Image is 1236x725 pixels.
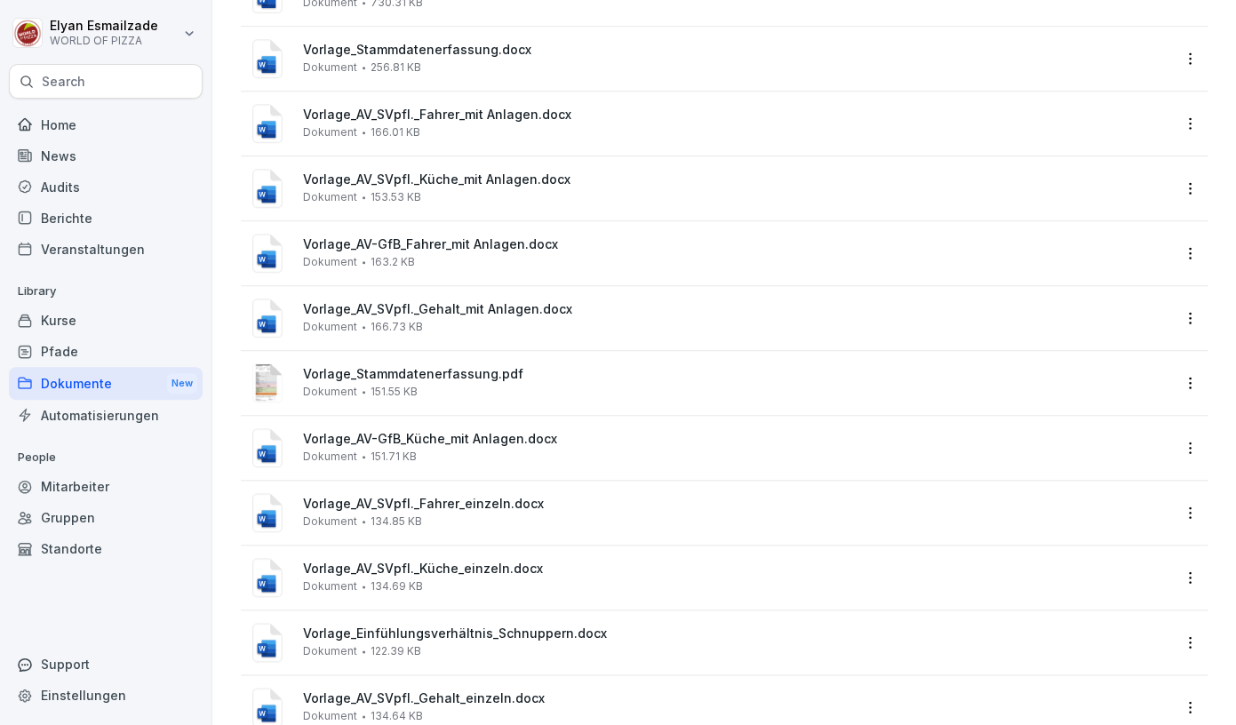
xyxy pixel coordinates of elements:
span: Vorlage_Stammdatenerfassung.pdf [303,367,1170,382]
span: Dokument [303,321,357,333]
a: Mitarbeiter [9,471,203,502]
a: Einstellungen [9,680,203,711]
a: Veranstaltungen [9,234,203,265]
span: Vorlage_AV_SVpfl._Fahrer_einzeln.docx [303,497,1170,512]
span: Vorlage_AV_SVpfl._Küche_einzeln.docx [303,562,1170,577]
p: WORLD OF PIZZA [50,35,158,47]
span: 122.39 KB [371,645,421,657]
div: New [167,373,197,394]
span: Vorlage_AV_SVpfl._Gehalt_mit Anlagen.docx [303,302,1170,317]
span: Dokument [303,191,357,203]
p: People [9,443,203,472]
span: 153.53 KB [371,191,421,203]
span: Dokument [303,580,357,593]
span: Dokument [303,61,357,74]
span: Vorlage_AV_SVpfl._Gehalt_einzeln.docx [303,691,1170,706]
div: Support [9,649,203,680]
a: Standorte [9,533,203,564]
span: 151.55 KB [371,386,418,398]
span: 163.2 KB [371,256,415,268]
span: 166.01 KB [371,126,420,139]
span: Dokument [303,645,357,657]
span: Dokument [303,450,357,463]
a: Gruppen [9,502,203,533]
span: Dokument [303,256,357,268]
span: Dokument [303,126,357,139]
a: Pfade [9,336,203,367]
span: Vorlage_AV_SVpfl._Fahrer_mit Anlagen.docx [303,108,1170,123]
a: Berichte [9,203,203,234]
div: Dokumente [9,367,203,400]
span: Vorlage_AV_SVpfl._Küche_mit Anlagen.docx [303,172,1170,187]
a: Audits [9,171,203,203]
span: 134.69 KB [371,580,423,593]
span: 256.81 KB [371,61,421,74]
a: DokumenteNew [9,367,203,400]
a: News [9,140,203,171]
span: 134.85 KB [371,515,422,528]
span: Vorlage_Einfühlungsverhältnis_Schnuppern.docx [303,626,1170,641]
span: Dokument [303,515,357,528]
p: Library [9,277,203,306]
span: Dokument [303,710,357,722]
span: 151.71 KB [371,450,417,463]
span: Vorlage_AV-GfB_Küche_mit Anlagen.docx [303,432,1170,447]
span: 134.64 KB [371,710,423,722]
span: Dokument [303,386,357,398]
a: Automatisierungen [9,400,203,431]
p: Elyan Esmailzade [50,19,158,34]
span: Vorlage_Stammdatenerfassung.docx [303,43,1170,58]
a: Kurse [9,305,203,336]
span: Vorlage_AV-GfB_Fahrer_mit Anlagen.docx [303,237,1170,252]
p: Search [42,73,85,91]
span: 166.73 KB [371,321,423,333]
a: Home [9,109,203,140]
